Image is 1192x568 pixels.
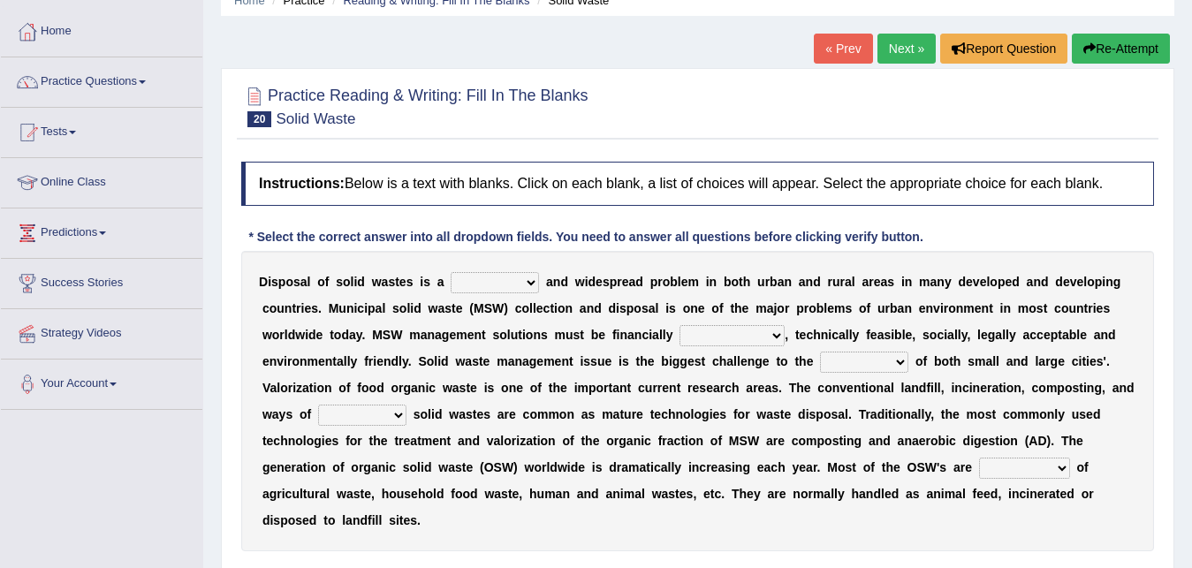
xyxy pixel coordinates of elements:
b: n [1105,275,1113,289]
b: Instructions: [259,176,345,191]
b: e [449,328,456,342]
b: , [785,328,788,342]
b: o [732,275,740,289]
b: o [1061,301,1069,315]
b: i [305,328,308,342]
b: m [834,301,845,315]
b: o [809,301,816,315]
b: n [956,301,964,315]
b: l [507,328,511,342]
b: i [828,328,831,342]
b: t [292,301,296,315]
b: e [975,301,982,315]
b: o [270,301,277,315]
b: m [1018,301,1029,315]
b: e [399,275,406,289]
b: i [706,275,710,289]
b: b [770,275,778,289]
b: i [554,301,558,315]
b: e [467,328,475,342]
b: a [799,275,806,289]
b: i [364,301,368,315]
b: e [1005,275,1012,289]
b: a [437,275,444,289]
b: i [585,275,588,289]
a: Tests [1,108,202,152]
b: n [1033,275,1041,289]
b: d [609,301,617,315]
b: o [777,301,785,315]
b: u [566,328,573,342]
button: Report Question [940,34,1067,64]
b: u [511,328,519,342]
b: o [859,301,867,315]
b: d [959,275,967,289]
b: e [827,301,834,315]
b: a [778,275,785,289]
b: l [656,301,659,315]
b: l [986,275,990,289]
b: o [558,301,566,315]
b: n [905,275,913,289]
b: l [382,301,385,315]
b: o [334,328,342,342]
b: r [296,301,300,315]
b: d [1012,275,1020,289]
b: l [678,275,681,289]
b: n [285,301,292,315]
b: n [710,275,717,289]
a: Predictions [1,208,202,253]
b: l [1083,275,1087,289]
b: s [311,301,318,315]
h4: Below is a text with blanks. Click on each blank, a list of choices will appear. Select the appro... [241,162,1154,206]
b: l [663,328,666,342]
b: t [1084,301,1089,315]
b: m [963,301,974,315]
b: s [642,301,649,315]
b: a [300,275,307,289]
b: t [330,328,334,342]
b: p [278,275,286,289]
b: l [307,275,311,289]
a: Strategy Videos [1,309,202,353]
b: e [1076,275,1083,289]
b: o [521,301,529,315]
b: t [452,301,456,315]
b: d [414,301,421,315]
b: a [349,328,356,342]
b: i [268,275,271,289]
b: u [338,301,346,315]
b: d [341,328,349,342]
b: M [372,328,383,342]
b: s [669,301,676,315]
b: f [866,328,870,342]
b: j [773,301,777,315]
b: n [821,328,829,342]
b: p [650,275,658,289]
b: s [884,328,891,342]
b: i [1102,275,1105,289]
b: l [529,301,533,315]
b: m [456,328,467,342]
b: c [806,328,813,342]
b: r [1088,301,1092,315]
b: . [318,301,322,315]
b: b [591,328,599,342]
b: a [767,301,774,315]
b: t [989,301,993,315]
b: a [898,301,905,315]
b: n [1004,301,1012,315]
b: s [1036,301,1044,315]
b: y [945,275,952,289]
b: o [272,328,280,342]
b: i [410,301,414,315]
b: d [594,301,602,315]
b: o [1029,301,1036,315]
b: e [1063,275,1070,289]
b: s [423,275,430,289]
b: . [362,328,366,342]
b: m [409,328,420,342]
b: l [533,301,536,315]
b: n [533,328,541,342]
b: r [617,275,621,289]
